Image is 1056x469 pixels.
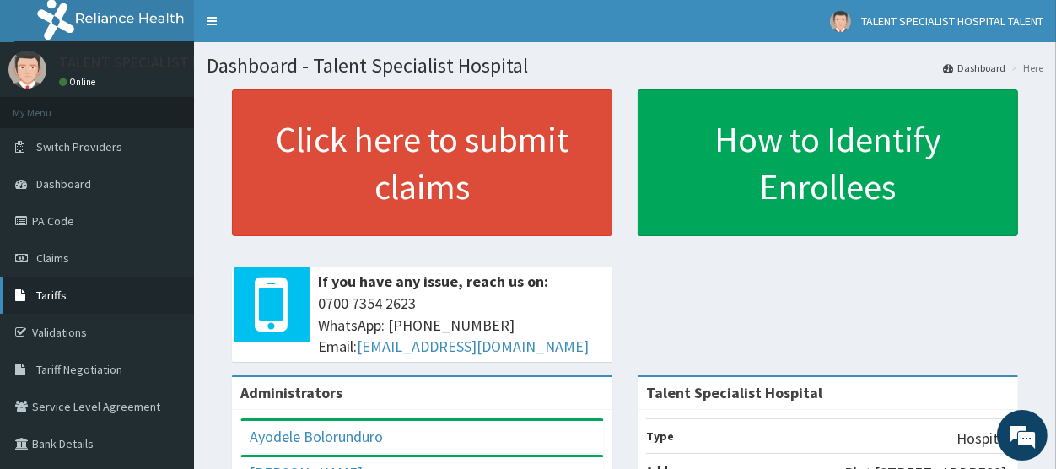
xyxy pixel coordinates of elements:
[646,429,674,444] b: Type
[36,288,67,303] span: Tariffs
[277,8,317,49] div: Minimize live chat window
[638,89,1018,236] a: How to Identify Enrollees
[31,84,68,127] img: d_794563401_company_1708531726252_794563401
[956,428,1010,450] p: Hospital
[830,11,851,32] img: User Image
[232,89,612,236] a: Click here to submit claims
[59,76,100,88] a: Online
[36,176,91,191] span: Dashboard
[98,132,233,303] span: We're online!
[357,337,589,356] a: [EMAIL_ADDRESS][DOMAIN_NAME]
[59,55,313,70] p: TALENT SPECIALIST HOSPITAL TALENT
[318,293,604,358] span: 0700 7354 2623 WhatsApp: [PHONE_NUMBER] Email:
[646,383,822,402] strong: Talent Specialist Hospital
[36,362,122,377] span: Tariff Negotiation
[943,61,1005,75] a: Dashboard
[8,300,321,359] textarea: Type your message and hit 'Enter'
[1007,61,1043,75] li: Here
[36,139,122,154] span: Switch Providers
[8,51,46,89] img: User Image
[36,251,69,266] span: Claims
[250,427,383,446] a: Ayodele Bolorunduro
[861,13,1043,29] span: TALENT SPECIALIST HOSPITAL TALENT
[88,94,283,116] div: Chat with us now
[240,383,342,402] b: Administrators
[318,272,548,291] b: If you have any issue, reach us on:
[207,55,1043,77] h1: Dashboard - Talent Specialist Hospital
